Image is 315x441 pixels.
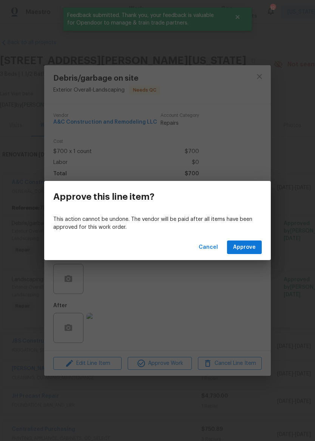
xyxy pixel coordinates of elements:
button: Approve [227,240,262,254]
button: Cancel [196,240,221,254]
span: Approve [233,243,256,252]
span: Cancel [199,243,218,252]
p: This action cannot be undone. The vendor will be paid after all items have been approved for this... [53,216,262,231]
h3: Approve this line item? [53,191,154,202]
